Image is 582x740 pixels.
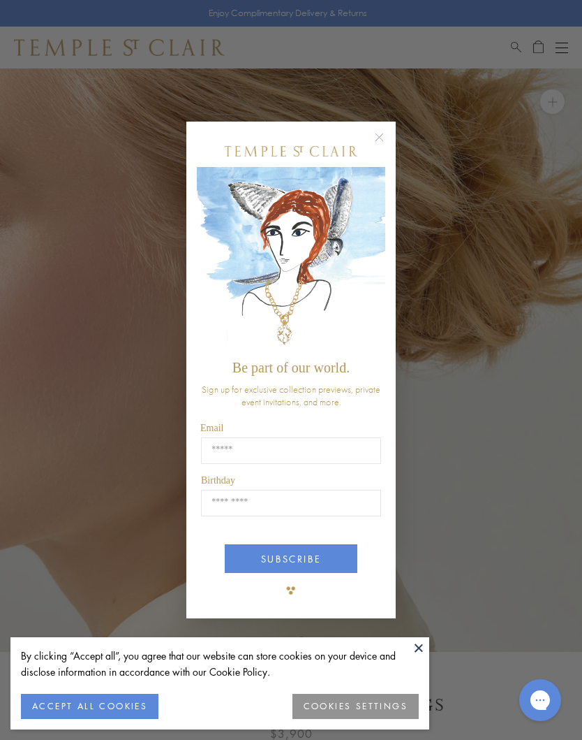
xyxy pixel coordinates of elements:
input: Email [201,437,381,464]
span: Be part of our world. [232,360,350,375]
span: Birthday [201,475,235,486]
button: ACCEPT ALL COOKIES [21,694,158,719]
button: SUBSCRIBE [225,544,357,573]
button: COOKIES SETTINGS [292,694,419,719]
div: By clicking “Accept all”, you agree that our website can store cookies on your device and disclos... [21,648,419,680]
img: Temple St. Clair [225,146,357,157]
img: c4a9eb12-d91a-4d4a-8ee0-386386f4f338.jpeg [197,167,385,354]
span: Email [200,423,223,433]
button: Close dialog [378,136,395,153]
iframe: Gorgias live chat messenger [512,674,568,726]
img: TSC [277,576,305,604]
span: Sign up for exclusive collection previews, private event invitations, and more. [202,383,380,408]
